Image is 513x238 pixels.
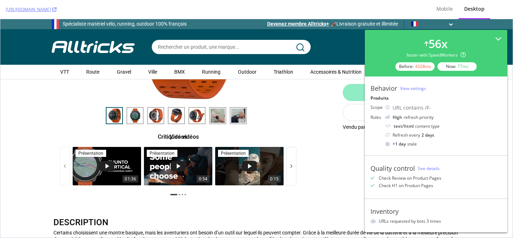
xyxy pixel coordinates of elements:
[267,2,398,7] a: Devenez membre Alltricks+Livraison gratuite et illimitée
[436,19,452,37] a: Panier
[400,85,426,91] a: View settings
[370,114,383,120] div: Rules
[385,141,502,147] div: stale
[370,84,397,92] div: Behavior
[415,63,431,69] div: 4328 ms
[151,21,310,35] input: Rechercher un produit, une marque...
[360,57,442,63] p: Vite plus que 2 en stock !
[366,32,385,37] span: Magasins
[436,5,453,12] div: Mobile
[410,19,432,37] a: Compte
[80,46,105,60] a: Route
[370,104,383,110] div: Scope
[437,62,477,71] div: Now:
[342,85,459,102] button: Retrait rapide en magasin
[380,69,424,78] span: Ajouter au panier
[342,65,459,82] button: Ajouter au panier
[53,210,459,229] p: Certains choisissent une montre basique, mais les aventuriers ont besoin d’un outil sur lequel il...
[54,46,74,60] a: VTT
[364,19,387,37] a: Magasins
[142,46,162,60] a: Ville
[387,19,410,37] a: Favoris
[51,22,134,34] img: Alltricks
[370,207,399,215] div: Inventory
[429,36,448,52] div: 56 x
[406,52,466,58] div: faster with SpeedWorkers
[393,141,406,147] div: + 1 day
[331,2,336,7] img: rocket_logo.svg
[370,95,502,101] div: Produits
[379,183,433,189] div: Check H1 on Product Pages
[6,6,57,12] a: [URL][DOMAIN_NAME]
[392,32,405,37] span: Favoris
[196,46,226,60] a: Running
[304,46,367,60] a: Accessoires & Nutrition
[342,105,384,111] p: Vendu par
[421,132,434,138] div: 2 days
[268,46,299,60] a: Triathlon
[168,46,190,60] a: BMX
[373,46,416,60] a: Reconditionné
[267,2,329,7] span: Devenez membre Alltricks+
[111,46,136,60] a: Gravel
[100,217,135,223] strong: Suunto Vertical
[232,46,262,60] a: Outdoor
[457,63,468,69] div: 77 ms
[395,62,435,71] div: Before:
[393,114,434,120] div: refresh priority
[369,89,436,97] span: Retrait rapide en magasin
[394,123,414,129] div: text/html
[379,175,441,181] div: Check Review on Product Pages
[365,105,384,111] strong: Alltricks
[464,5,484,12] div: Desktop
[385,123,502,129] div: content type
[414,32,429,37] span: Compte
[393,114,402,120] div: High
[370,164,415,172] div: Quality control
[385,115,390,119] img: cRr4yx4cyByr8BeLxltRlzBPIAAAAAElFTkSuQmCC
[418,165,440,171] a: See details
[393,104,502,111] div: URL contains /F-
[53,197,461,210] h2: Description
[422,46,458,60] a: Bons Plans
[438,32,450,37] span: Panier
[370,218,502,224] li: URLs requested by bots 3 times
[385,132,502,138] div: Refresh every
